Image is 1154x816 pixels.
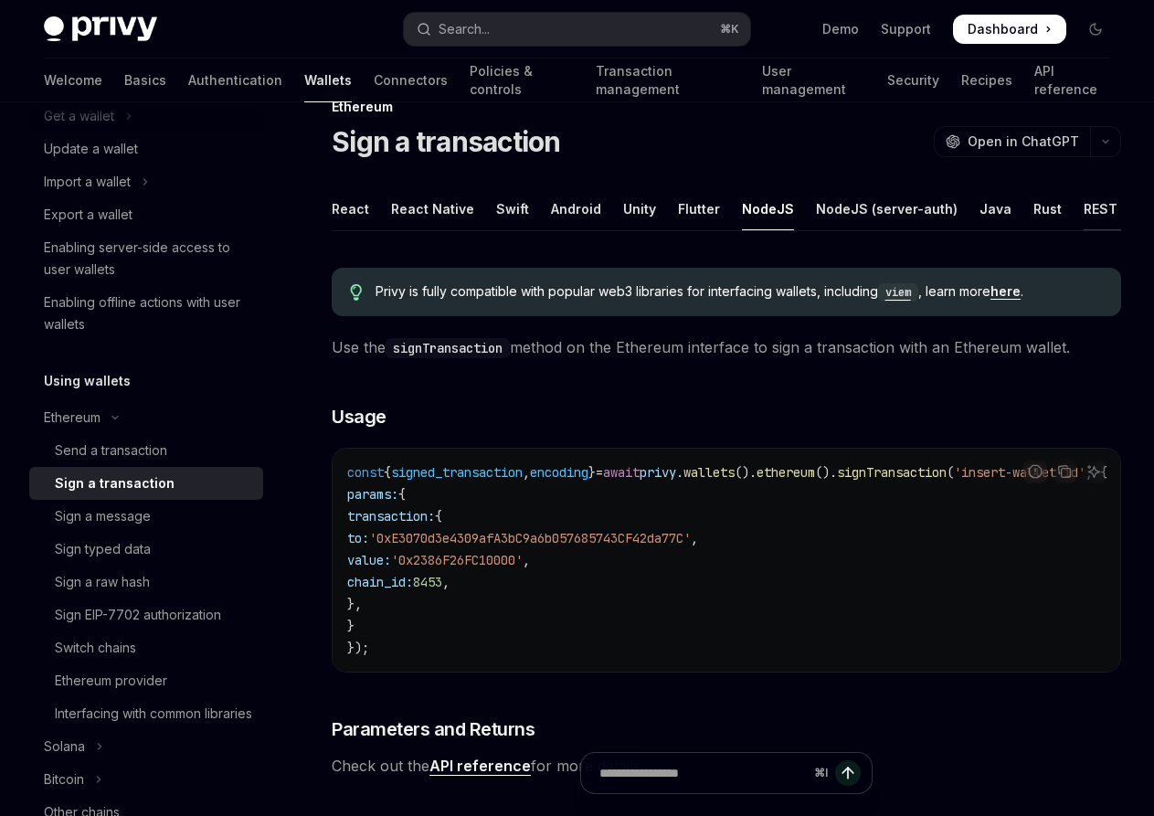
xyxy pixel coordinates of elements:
[413,574,442,590] span: 8453
[29,533,263,566] a: Sign typed data
[1023,460,1047,483] button: Report incorrect code
[815,464,837,481] span: ().
[1082,460,1106,483] button: Ask AI
[347,574,413,590] span: chain_id:
[391,187,474,230] div: React Native
[676,464,683,481] span: .
[44,291,252,335] div: Enabling offline actions with user wallets
[55,703,252,725] div: Interfacing with common libraries
[678,187,720,230] div: Flutter
[55,472,175,494] div: Sign a transaction
[1033,187,1062,230] div: Rust
[55,637,136,659] div: Switch chains
[822,20,859,38] a: Demo
[347,596,362,612] span: },
[332,334,1121,360] span: Use the method on the Ethereum interface to sign a transaction with an Ethereum wallet.
[404,13,749,46] button: Open search
[623,187,656,230] div: Unity
[551,187,601,230] div: Android
[44,736,85,758] div: Solana
[29,467,263,500] a: Sign a transaction
[55,440,167,461] div: Send a transaction
[44,204,132,226] div: Export a wallet
[742,187,794,230] div: NodeJS
[391,552,523,568] span: '0x2386F26FC10000'
[29,132,263,165] a: Update a wallet
[124,58,166,102] a: Basics
[332,125,561,158] h1: Sign a transaction
[837,464,947,481] span: signTransaction
[44,16,157,42] img: dark logo
[29,730,263,763] button: Toggle Solana section
[304,58,352,102] a: Wallets
[332,716,535,742] span: Parameters and Returns
[29,631,263,664] a: Switch chains
[44,138,138,160] div: Update a wallet
[1053,460,1076,483] button: Copy the contents from the code block
[968,132,1079,151] span: Open in ChatGPT
[596,58,740,102] a: Transaction management
[990,283,1021,300] a: here
[961,58,1012,102] a: Recipes
[816,187,958,230] div: NodeJS (server-auth)
[881,20,931,38] a: Support
[947,464,954,481] span: (
[55,571,150,593] div: Sign a raw hash
[29,401,263,434] button: Toggle Ethereum section
[44,768,84,790] div: Bitcoin
[44,237,252,281] div: Enabling server-side access to user wallets
[1081,15,1110,44] button: Toggle dark mode
[55,505,151,527] div: Sign a message
[386,338,510,358] code: signTransaction
[55,538,151,560] div: Sign typed data
[757,464,815,481] span: ethereum
[29,763,263,796] button: Toggle Bitcoin section
[29,566,263,599] a: Sign a raw hash
[439,18,490,40] div: Search...
[691,530,698,546] span: ,
[1084,187,1141,230] div: REST API
[44,58,102,102] a: Welcome
[523,464,530,481] span: ,
[640,464,676,481] span: privy
[44,171,131,193] div: Import a wallet
[954,464,1085,481] span: 'insert-wallet-id'
[496,187,529,230] div: Swift
[398,486,406,503] span: {
[523,552,530,568] span: ,
[350,284,363,301] svg: Tip
[188,58,282,102] a: Authentication
[29,231,263,286] a: Enabling server-side access to user wallets
[934,126,1090,157] button: Open in ChatGPT
[878,283,918,299] a: viem
[332,187,369,230] div: React
[762,58,864,102] a: User management
[29,165,263,198] button: Toggle Import a wallet section
[347,640,369,656] span: });
[835,760,861,786] button: Send message
[332,98,1121,116] div: Ethereum
[470,58,574,102] a: Policies & controls
[588,464,596,481] span: }
[29,599,263,631] a: Sign EIP-7702 authorization
[347,464,384,481] span: const
[968,20,1038,38] span: Dashboard
[29,697,263,730] a: Interfacing with common libraries
[530,464,588,481] span: encoding
[603,464,640,481] span: await
[29,434,263,467] a: Send a transaction
[347,618,355,634] span: }
[55,604,221,626] div: Sign EIP-7702 authorization
[347,530,369,546] span: to:
[953,15,1066,44] a: Dashboard
[44,370,131,392] h5: Using wallets
[1034,58,1110,102] a: API reference
[442,574,450,590] span: ,
[55,670,167,692] div: Ethereum provider
[29,286,263,341] a: Enabling offline actions with user wallets
[374,58,448,102] a: Connectors
[29,664,263,697] a: Ethereum provider
[979,187,1011,230] div: Java
[599,753,807,793] input: Ask a question...
[384,464,391,481] span: {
